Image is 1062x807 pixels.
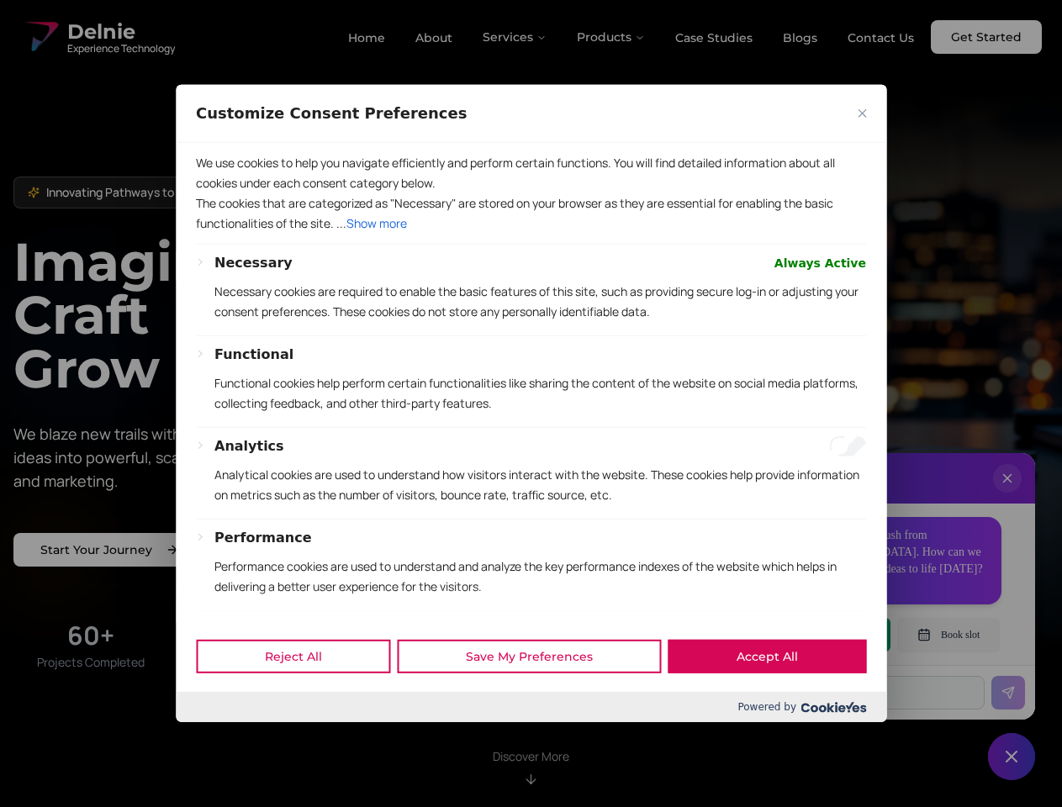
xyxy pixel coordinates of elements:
[196,193,866,234] p: The cookies that are categorized as "Necessary" are stored on your browser as they are essential ...
[214,528,312,548] button: Performance
[668,640,866,673] button: Accept All
[176,692,886,722] div: Powered by
[214,253,293,273] button: Necessary
[214,436,284,456] button: Analytics
[800,702,866,713] img: Cookieyes logo
[858,109,866,118] img: Close
[214,345,293,365] button: Functional
[829,436,866,456] input: Enable Analytics
[196,153,866,193] p: We use cookies to help you navigate efficiently and perform certain functions. You will find deta...
[774,253,866,273] span: Always Active
[214,556,866,597] p: Performance cookies are used to understand and analyze the key performance indexes of the website...
[196,103,467,124] span: Customize Consent Preferences
[214,282,866,322] p: Necessary cookies are required to enable the basic features of this site, such as providing secur...
[214,373,866,414] p: Functional cookies help perform certain functionalities like sharing the content of the website o...
[397,640,661,673] button: Save My Preferences
[196,640,390,673] button: Reject All
[214,465,866,505] p: Analytical cookies are used to understand how visitors interact with the website. These cookies h...
[346,214,407,234] button: Show more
